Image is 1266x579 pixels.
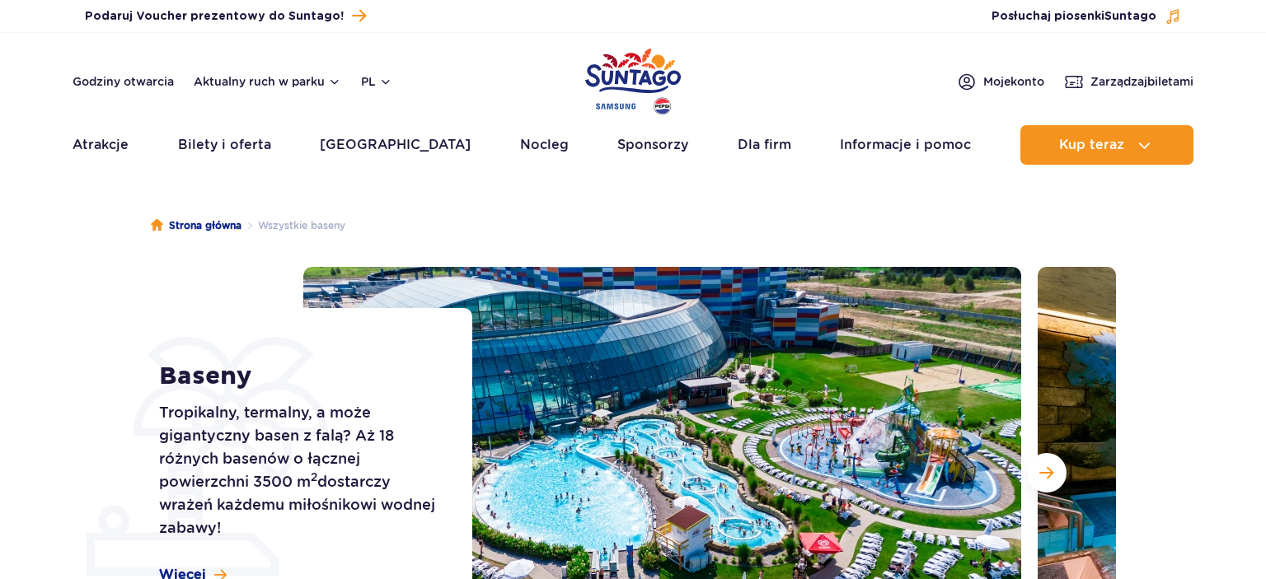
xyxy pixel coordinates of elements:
[85,5,366,27] a: Podaruj Voucher prezentowy do Suntago!
[1020,125,1193,165] button: Kup teraz
[194,75,341,88] button: Aktualny ruch w parku
[85,8,344,25] span: Podaruj Voucher prezentowy do Suntago!
[840,125,971,165] a: Informacje i pomoc
[311,470,317,483] sup: 2
[73,125,129,165] a: Atrakcje
[241,217,345,234] li: Wszystkie baseny
[1059,138,1124,152] span: Kup teraz
[159,362,435,391] h1: Baseny
[957,72,1044,91] a: Mojekonto
[1027,453,1067,493] button: Następny slajd
[617,125,688,165] a: Sponsorzy
[361,73,392,90] button: pl
[1064,72,1193,91] a: Zarządzajbiletami
[992,8,1156,25] span: Posłuchaj piosenki
[992,8,1181,25] button: Posłuchaj piosenkiSuntago
[1090,73,1193,90] span: Zarządzaj biletami
[585,41,681,117] a: Park of Poland
[320,125,471,165] a: [GEOGRAPHIC_DATA]
[178,125,271,165] a: Bilety i oferta
[73,73,174,90] a: Godziny otwarcia
[983,73,1044,90] span: Moje konto
[1104,11,1156,22] span: Suntago
[520,125,569,165] a: Nocleg
[159,401,435,539] p: Tropikalny, termalny, a może gigantyczny basen z falą? Aż 18 różnych basenów o łącznej powierzchn...
[151,217,241,234] a: Strona główna
[738,125,791,165] a: Dla firm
